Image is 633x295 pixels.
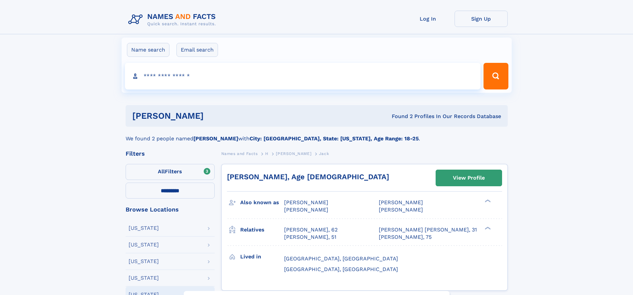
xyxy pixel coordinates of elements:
span: [PERSON_NAME] [379,199,423,206]
span: H [265,151,268,156]
h1: [PERSON_NAME] [132,112,298,120]
span: [PERSON_NAME] [284,199,328,206]
span: Jack [319,151,329,156]
b: City: [GEOGRAPHIC_DATA], State: [US_STATE], Age Range: 18-25 [250,135,419,142]
div: [US_STATE] [129,259,159,264]
span: [GEOGRAPHIC_DATA], [GEOGRAPHIC_DATA] [284,266,398,272]
input: search input [125,63,481,89]
h3: Relatives [240,224,284,235]
a: [PERSON_NAME] [PERSON_NAME], 31 [379,226,477,233]
div: [US_STATE] [129,225,159,231]
a: [PERSON_NAME], Age [DEMOGRAPHIC_DATA] [227,173,389,181]
span: [PERSON_NAME] [276,151,311,156]
a: Log In [401,11,455,27]
a: View Profile [436,170,502,186]
a: [PERSON_NAME], 62 [284,226,338,233]
div: We found 2 people named with . [126,127,508,143]
a: [PERSON_NAME], 51 [284,233,336,241]
button: Search Button [483,63,508,89]
div: ❯ [483,199,491,203]
a: [PERSON_NAME], 75 [379,233,432,241]
b: [PERSON_NAME] [193,135,238,142]
div: Filters [126,151,215,157]
div: [US_STATE] [129,242,159,247]
label: Name search [127,43,169,57]
div: View Profile [453,170,485,186]
a: [PERSON_NAME] [276,149,311,158]
img: Logo Names and Facts [126,11,221,29]
label: Email search [176,43,218,57]
span: [GEOGRAPHIC_DATA], [GEOGRAPHIC_DATA] [284,255,398,262]
a: Sign Up [455,11,508,27]
div: [US_STATE] [129,275,159,281]
div: Browse Locations [126,207,215,213]
label: Filters [126,164,215,180]
a: H [265,149,268,158]
h3: Lived in [240,251,284,262]
a: Names and Facts [221,149,258,158]
div: ❯ [483,226,491,230]
div: Found 2 Profiles In Our Records Database [298,113,501,120]
span: [PERSON_NAME] [379,207,423,213]
h3: Also known as [240,197,284,208]
span: [PERSON_NAME] [284,207,328,213]
span: All [158,168,165,175]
